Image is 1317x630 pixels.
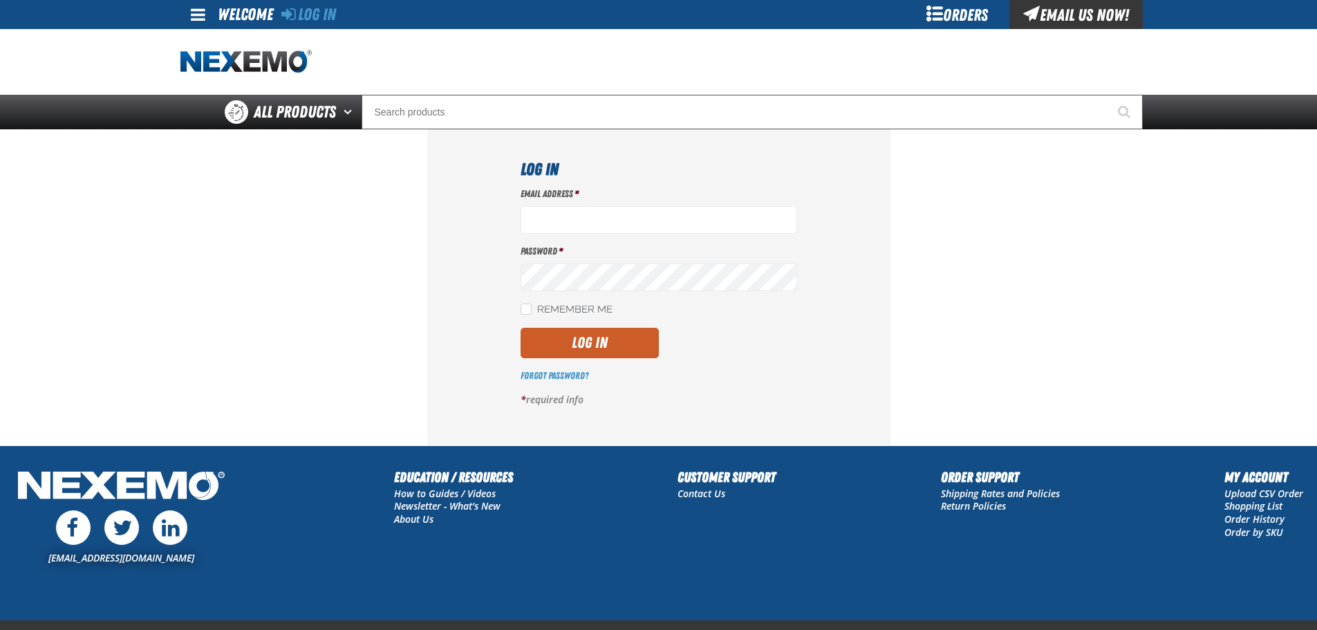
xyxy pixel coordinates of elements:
[1224,467,1303,488] h2: My Account
[1224,526,1283,539] a: Order by SKU
[521,304,532,315] input: Remember Me
[394,467,513,488] h2: Education / Resources
[521,304,613,317] label: Remember Me
[254,100,336,124] span: All Products
[521,393,797,407] p: required info
[678,487,725,500] a: Contact Us
[941,499,1006,512] a: Return Policies
[1224,512,1285,526] a: Order History
[281,5,336,24] a: Log In
[394,487,496,500] a: How to Guides / Videos
[394,499,501,512] a: Newsletter - What's New
[48,551,194,564] a: [EMAIL_ADDRESS][DOMAIN_NAME]
[521,370,588,381] a: Forgot Password?
[521,187,797,201] label: Email Address
[14,467,229,508] img: Nexemo Logo
[521,157,797,182] h1: Log In
[1224,487,1303,500] a: Upload CSV Order
[941,487,1060,500] a: Shipping Rates and Policies
[180,50,312,74] img: Nexemo logo
[941,467,1060,488] h2: Order Support
[678,467,776,488] h2: Customer Support
[1108,95,1143,129] button: Start Searching
[521,328,659,358] button: Log In
[1224,499,1282,512] a: Shopping List
[521,245,797,258] label: Password
[180,50,312,74] a: Home
[339,95,362,129] button: Open All Products pages
[394,512,433,526] a: About Us
[362,95,1143,129] input: Search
